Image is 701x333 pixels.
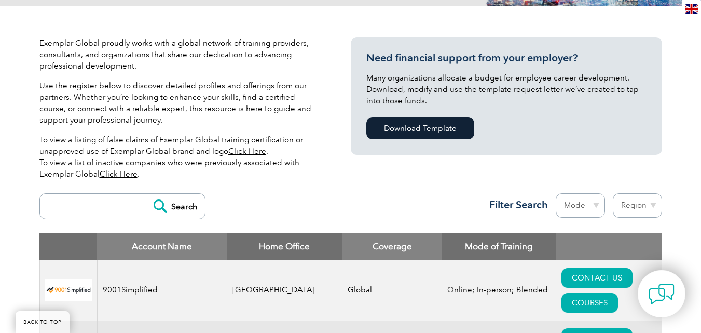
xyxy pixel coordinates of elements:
[100,169,138,179] a: Click Here
[97,233,227,260] th: Account Name: activate to sort column descending
[45,279,92,301] img: 37c9c059-616f-eb11-a812-002248153038-logo.png
[561,293,618,313] a: COURSES
[649,281,675,307] img: contact-chat.png
[228,146,266,156] a: Click Here
[227,260,342,321] td: [GEOGRAPHIC_DATA]
[342,260,442,321] td: Global
[39,134,320,180] p: To view a listing of false claims of Exemplar Global training certification or unapproved use of ...
[561,268,633,288] a: CONTACT US
[97,260,227,321] td: 9001Simplified
[16,311,70,333] a: BACK TO TOP
[148,194,205,219] input: Search
[685,4,698,14] img: en
[366,51,647,64] h3: Need financial support from your employer?
[483,198,548,211] h3: Filter Search
[442,233,556,260] th: Mode of Training: activate to sort column ascending
[39,37,320,72] p: Exemplar Global proudly works with a global network of training providers, consultants, and organ...
[342,233,442,260] th: Coverage: activate to sort column ascending
[366,72,647,106] p: Many organizations allocate a budget for employee career development. Download, modify and use th...
[227,233,342,260] th: Home Office: activate to sort column ascending
[39,80,320,126] p: Use the register below to discover detailed profiles and offerings from our partners. Whether you...
[556,233,662,260] th: : activate to sort column ascending
[366,117,474,139] a: Download Template
[442,260,556,321] td: Online; In-person; Blended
